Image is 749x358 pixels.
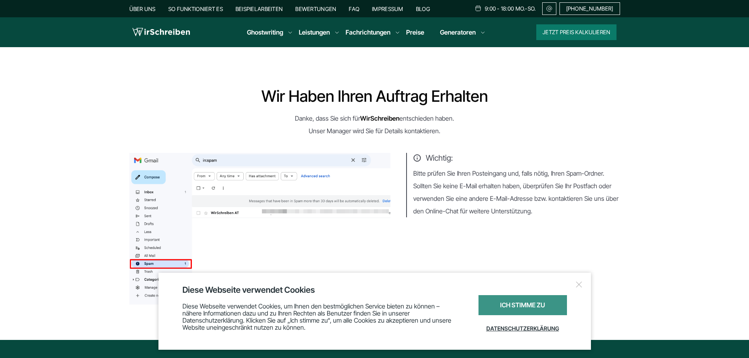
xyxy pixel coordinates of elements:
[413,167,620,217] p: Bitte prüfen Sie Ihren Posteingang und, falls nötig, Ihren Spam-Ordner. Sollten Sie keine E-Mail ...
[182,285,567,295] div: Diese Webseite verwendet Cookies
[299,28,330,37] a: Leistungen
[236,6,283,12] a: Beispielarbeiten
[182,295,459,338] div: Diese Webseite verwendet Cookies, um Ihnen den bestmöglichen Service bieten zu können – nähere In...
[475,5,482,11] img: Schedule
[413,153,620,163] span: Wichtig:
[360,114,399,122] strong: WirSchreiben
[168,6,223,12] a: So funktioniert es
[536,24,616,40] button: Jetzt Preis kalkulieren
[247,28,283,37] a: Ghostwriting
[129,125,620,137] p: Unser Manager wird Sie für Details kontaktieren.
[349,6,359,12] a: FAQ
[133,26,190,38] img: logo wirschreiben
[566,6,613,12] span: [PHONE_NUMBER]
[406,28,424,36] a: Preise
[129,153,390,305] img: thanks
[129,6,156,12] a: Über uns
[485,6,536,12] span: 9:00 - 18:00 Mo.-So.
[372,6,403,12] a: Impressum
[440,28,476,37] a: Generatoren
[295,6,336,12] a: Bewertungen
[129,88,620,104] h1: Wir haben Ihren Auftrag erhalten
[478,319,567,338] a: Datenschutzerklärung
[546,6,553,12] img: Email
[416,6,430,12] a: Blog
[129,112,620,125] p: Danke, dass Sie sich für entschieden haben.
[559,2,620,15] a: [PHONE_NUMBER]
[346,28,390,37] a: Fachrichtungen
[478,295,567,315] div: Ich stimme zu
